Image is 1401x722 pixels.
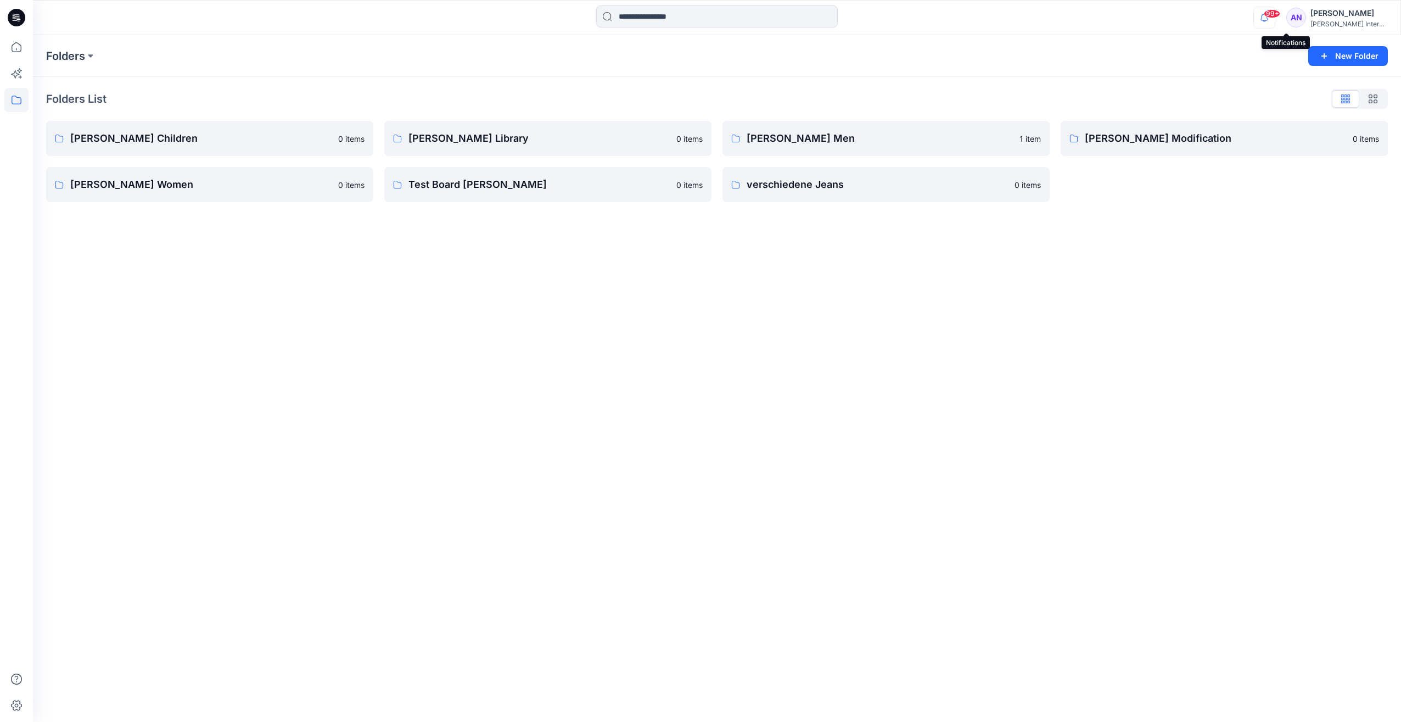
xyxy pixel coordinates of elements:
p: 0 items [1353,133,1379,145]
p: 0 items [676,133,703,145]
p: 0 items [1015,179,1041,191]
a: [PERSON_NAME] Children0 items [46,121,373,156]
button: New Folder [1308,46,1388,66]
div: [PERSON_NAME] [1310,7,1387,20]
p: [PERSON_NAME] Library [408,131,670,146]
a: [PERSON_NAME] Women0 items [46,167,373,202]
span: 99+ [1264,9,1280,18]
p: 1 item [1019,133,1041,145]
p: [PERSON_NAME] Children [70,131,332,146]
p: Test Board [PERSON_NAME] [408,177,670,192]
a: Test Board [PERSON_NAME]0 items [384,167,711,202]
div: [PERSON_NAME] International [1310,20,1387,28]
a: [PERSON_NAME] Modification0 items [1061,121,1388,156]
p: verschiedene Jeans [747,177,1008,192]
p: Folders List [46,91,107,107]
p: 0 items [338,179,365,191]
a: [PERSON_NAME] Library0 items [384,121,711,156]
a: Folders [46,48,85,64]
p: [PERSON_NAME] Men [747,131,1013,146]
p: [PERSON_NAME] Women [70,177,332,192]
a: [PERSON_NAME] Men1 item [722,121,1050,156]
a: verschiedene Jeans0 items [722,167,1050,202]
div: AN [1286,8,1306,27]
p: [PERSON_NAME] Modification [1085,131,1346,146]
p: 0 items [676,179,703,191]
p: 0 items [338,133,365,145]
